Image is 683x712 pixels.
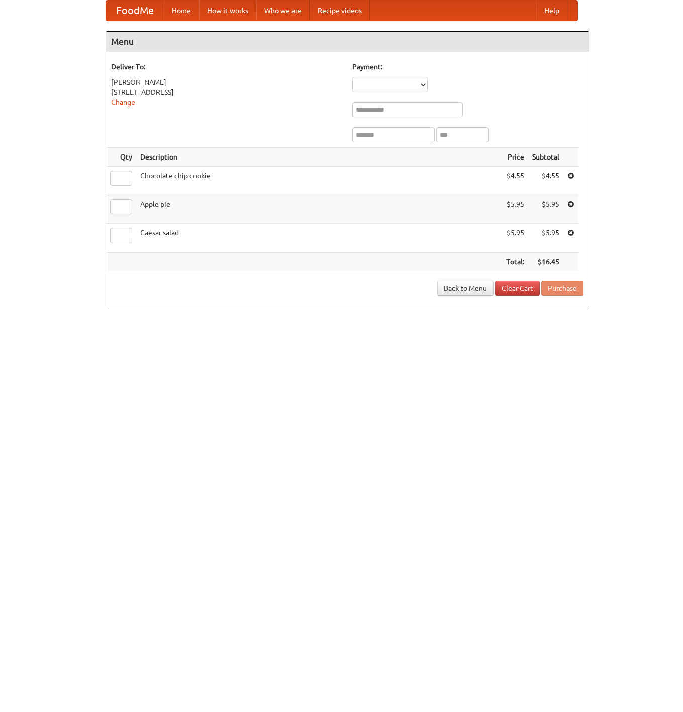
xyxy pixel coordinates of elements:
[164,1,199,21] a: Home
[136,167,502,195] td: Chocolate chip cookie
[502,167,528,195] td: $4.55
[136,148,502,167] th: Description
[528,224,563,253] td: $5.95
[495,281,540,296] a: Clear Cart
[136,224,502,253] td: Caesar salad
[502,195,528,224] td: $5.95
[352,62,583,72] h5: Payment:
[106,1,164,21] a: FoodMe
[111,98,135,106] a: Change
[111,87,342,97] div: [STREET_ADDRESS]
[437,281,494,296] a: Back to Menu
[256,1,310,21] a: Who we are
[528,148,563,167] th: Subtotal
[528,167,563,195] td: $4.55
[536,1,567,21] a: Help
[502,148,528,167] th: Price
[528,253,563,271] th: $16.45
[199,1,256,21] a: How it works
[502,253,528,271] th: Total:
[106,148,136,167] th: Qty
[136,195,502,224] td: Apple pie
[106,32,589,52] h4: Menu
[502,224,528,253] td: $5.95
[111,77,342,87] div: [PERSON_NAME]
[541,281,583,296] button: Purchase
[310,1,370,21] a: Recipe videos
[111,62,342,72] h5: Deliver To:
[528,195,563,224] td: $5.95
